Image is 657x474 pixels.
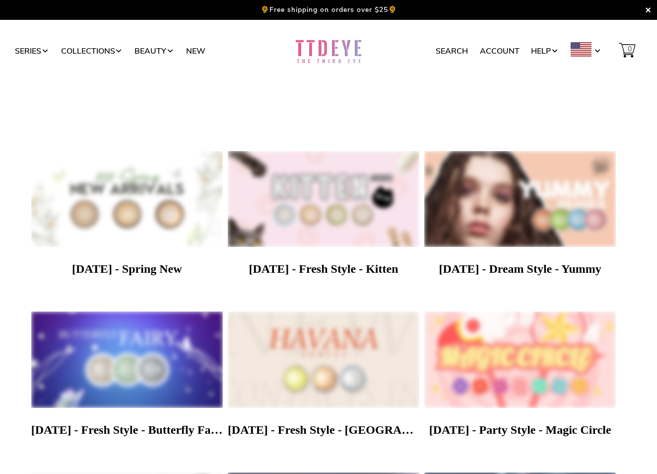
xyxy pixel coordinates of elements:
p: [DATE] - Party Style - Magic Circle [424,420,616,450]
span: 0 [625,40,634,59]
a: Help [531,42,559,61]
a: [DATE] - Party Style - Magic Circle [424,312,616,449]
a: Collections [61,42,123,61]
p: [DATE] - Dream Style - Yummy [424,259,616,289]
p: [DATE] - Fresh Style - Kitten [228,259,419,289]
a: Series [15,42,49,61]
p: 🌻Free shipping on orders over $25🌻 [261,5,397,14]
a: Beauty [134,42,174,61]
a: 0 [613,42,642,61]
a: [DATE] - Fresh Style - Butterfly Fairy [31,312,223,449]
a: [DATE] - Spring New [31,151,223,289]
a: Search [436,42,468,61]
p: [DATE] - Fresh Style - [GEOGRAPHIC_DATA] [228,420,419,450]
img: USD.png [571,42,591,56]
p: [DATE] - Fresh Style - Butterfly Fairy [31,420,223,450]
a: [DATE] - Fresh Style - Kitten [228,151,419,289]
a: [DATE] - Dream Style - Yummy [424,151,616,289]
p: [DATE] - Spring New [31,259,223,289]
a: New [186,42,205,61]
a: [DATE] - Fresh Style - [GEOGRAPHIC_DATA] [228,312,419,449]
a: Account [480,42,520,61]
